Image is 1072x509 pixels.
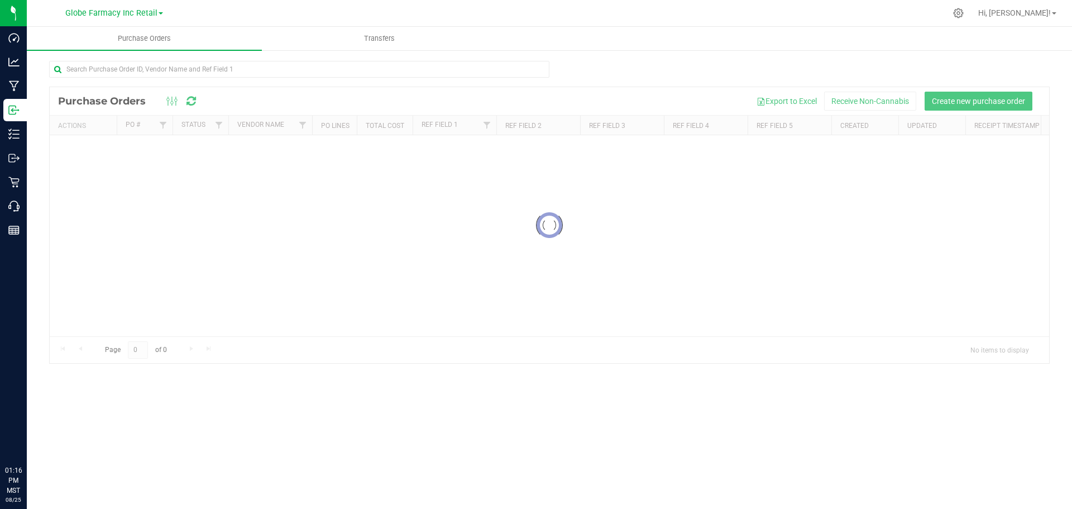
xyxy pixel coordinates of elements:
a: Purchase Orders [27,27,262,50]
span: Globe Farmacy Inc Retail [65,8,157,18]
inline-svg: Manufacturing [8,80,20,92]
inline-svg: Outbound [8,153,20,164]
input: Search Purchase Order ID, Vendor Name and Ref Field 1 [49,61,549,78]
span: Purchase Orders [103,34,186,44]
inline-svg: Inventory [8,129,20,140]
inline-svg: Dashboard [8,32,20,44]
inline-svg: Retail [8,177,20,188]
span: Transfers [349,34,410,44]
div: Manage settings [951,8,965,18]
p: 08/25 [5,496,22,504]
p: 01:16 PM MST [5,465,22,496]
inline-svg: Analytics [8,56,20,68]
inline-svg: Call Center [8,201,20,212]
inline-svg: Inbound [8,104,20,116]
inline-svg: Reports [8,225,20,236]
span: Hi, [PERSON_NAME]! [978,8,1051,17]
a: Transfers [262,27,497,50]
